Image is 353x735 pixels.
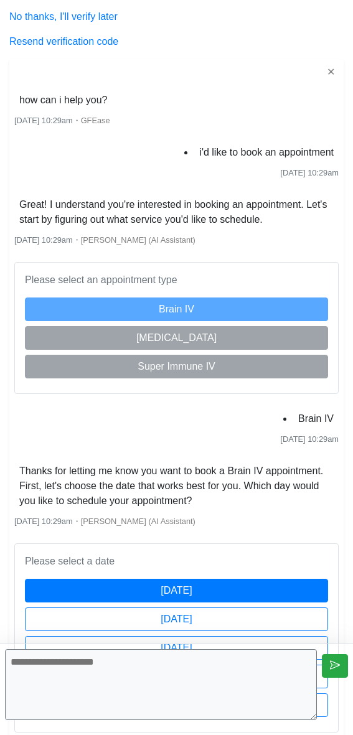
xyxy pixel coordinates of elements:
button: [DATE] [25,636,328,660]
span: [DATE] 10:29am [14,116,73,125]
span: GFEase [81,116,110,125]
button: [DATE] [25,579,328,602]
span: [DATE] 10:29am [14,517,73,526]
button: [DATE] [25,607,328,631]
li: how can i help you? [14,90,112,110]
span: [DATE] 10:29am [280,168,339,177]
span: [DATE] 10:29am [280,434,339,444]
span: [DATE] 10:29am [14,235,73,245]
li: Great! I understand you're interested in booking an appointment. Let's start by figuring out what... [14,195,339,230]
small: ・ [14,517,195,526]
li: Brain IV [293,409,339,429]
li: Thanks for letting me know you want to book a Brain IV appointment. First, let's choose the date ... [14,461,339,511]
p: Please select a date [25,554,328,569]
span: [PERSON_NAME] (AI Assistant) [81,235,195,245]
a: No thanks, I'll verify later [9,11,118,22]
a: Resend verification code [9,36,118,47]
button: ✕ [323,64,339,80]
p: Please select an appointment type [25,273,328,288]
span: [PERSON_NAME] (AI Assistant) [81,517,195,526]
button: Super Immune IV [25,355,328,378]
button: [MEDICAL_DATA] [25,326,328,350]
button: Brain IV [25,297,328,321]
li: i'd like to book an appointment [194,143,339,162]
small: ・ [14,116,110,125]
small: ・ [14,235,195,245]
